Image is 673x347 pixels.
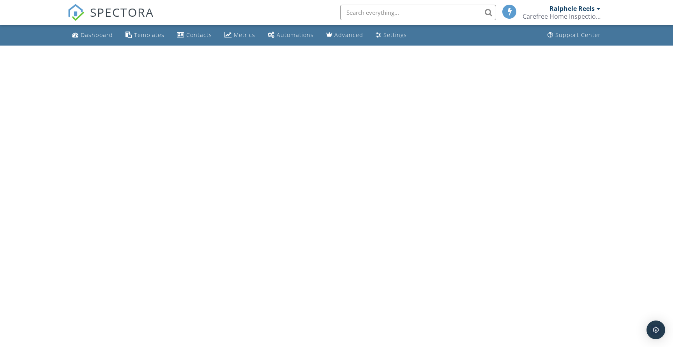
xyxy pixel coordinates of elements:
div: Carefree Home Inspection Services [523,12,601,20]
div: Templates [134,31,164,39]
div: Advanced [334,31,363,39]
div: Ralphele Reels [549,5,595,12]
span: SPECTORA [90,4,154,20]
div: Settings [383,31,407,39]
a: SPECTORA [67,11,154,27]
div: Support Center [555,31,601,39]
img: The Best Home Inspection Software - Spectora [67,4,85,21]
div: Automations [277,31,314,39]
a: Settings [373,28,410,42]
a: Metrics [221,28,258,42]
div: Contacts [186,31,212,39]
div: Open Intercom Messenger [647,321,665,339]
a: Dashboard [69,28,116,42]
a: Automations (Basic) [265,28,317,42]
input: Search everything... [340,5,496,20]
a: Templates [122,28,168,42]
a: Contacts [174,28,215,42]
div: Metrics [234,31,255,39]
a: Advanced [323,28,366,42]
div: Dashboard [81,31,113,39]
a: Support Center [544,28,604,42]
